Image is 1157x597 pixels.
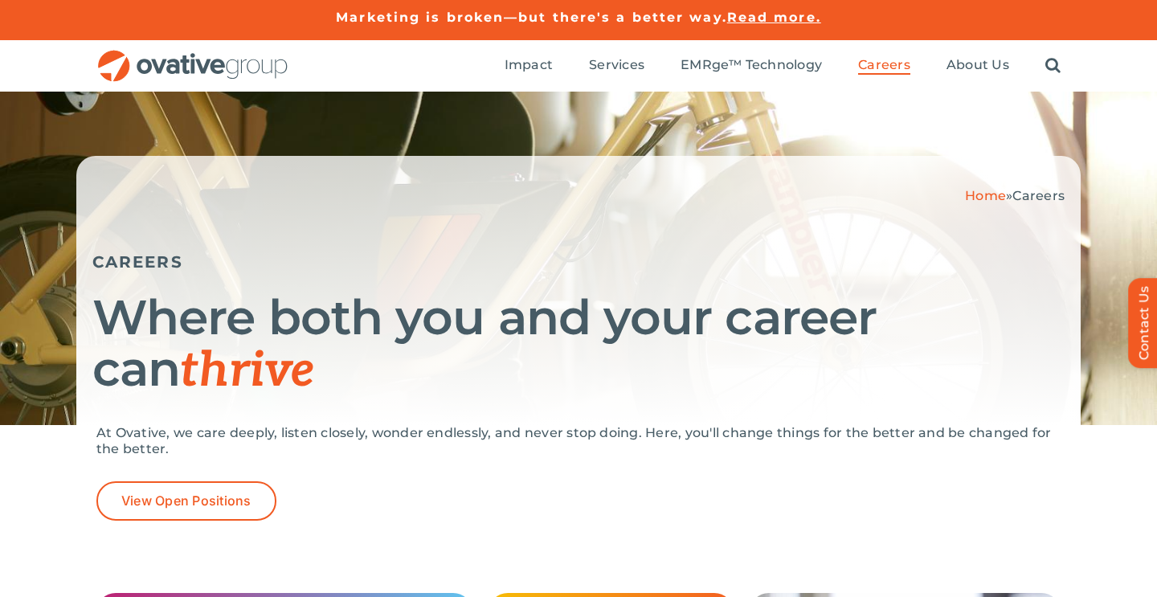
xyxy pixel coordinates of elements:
[121,493,251,509] span: View Open Positions
[727,10,821,25] a: Read more.
[96,481,276,521] a: View Open Positions
[180,342,314,400] span: thrive
[1045,57,1061,75] a: Search
[965,188,1065,203] span: »
[858,57,910,75] a: Careers
[589,57,644,73] span: Services
[965,188,1006,203] a: Home
[946,57,1009,73] span: About Us
[946,57,1009,75] a: About Us
[858,57,910,73] span: Careers
[336,10,727,25] a: Marketing is broken—but there's a better way.
[681,57,822,73] span: EMRge™ Technology
[92,292,1065,397] h1: Where both you and your career can
[1012,188,1065,203] span: Careers
[589,57,644,75] a: Services
[505,57,553,73] span: Impact
[505,40,1061,92] nav: Menu
[96,425,1061,457] p: At Ovative, we care deeply, listen closely, wonder endlessly, and never stop doing. Here, you'll ...
[505,57,553,75] a: Impact
[681,57,822,75] a: EMRge™ Technology
[92,252,1065,272] h5: CAREERS
[96,48,289,63] a: OG_Full_horizontal_RGB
